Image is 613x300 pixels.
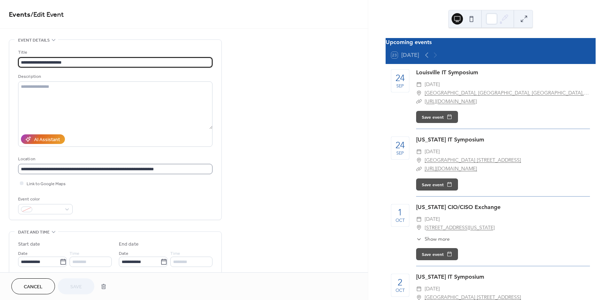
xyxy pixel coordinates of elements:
span: Link to Google Maps [27,180,66,188]
a: [URL][DOMAIN_NAME] [425,165,477,172]
div: Location [18,155,211,163]
span: / Edit Event [31,8,64,22]
div: Title [18,49,211,56]
div: Sep [396,84,404,89]
a: [STREET_ADDRESS][US_STATE] [425,224,495,232]
div: ​ [416,156,422,165]
div: AI Assistant [34,136,60,144]
span: Show more [425,235,450,243]
div: ​ [416,215,422,224]
div: Upcoming events [386,38,596,47]
a: [GEOGRAPHIC_DATA], [GEOGRAPHIC_DATA], [GEOGRAPHIC_DATA], [GEOGRAPHIC_DATA] [425,89,590,97]
div: ​ [416,80,422,89]
button: Save event [416,248,458,260]
a: Louisville IT Symposium [416,69,478,76]
span: [DATE] [425,215,440,224]
div: ​ [416,165,422,173]
div: End date [119,241,139,248]
div: ​ [416,285,422,293]
div: 1 [398,208,402,217]
div: ​ [416,148,422,156]
a: [GEOGRAPHIC_DATA] [STREET_ADDRESS] [425,156,521,165]
span: Cancel [24,283,43,291]
div: ​ [416,89,422,97]
span: Date [119,250,128,257]
div: Start date [18,241,40,248]
div: Oct [396,288,405,293]
span: [DATE] [425,80,440,89]
button: ​Show more [416,235,450,243]
div: ​ [416,224,422,232]
div: [US_STATE] CIO/CISO Exchange [416,203,590,211]
span: [DATE] [425,148,440,156]
div: Sep [396,151,404,156]
div: Oct [396,218,405,223]
span: Time [70,250,79,257]
a: Events [9,8,31,22]
div: 2 [398,278,402,287]
div: ​ [416,97,422,106]
span: [DATE] [425,285,440,293]
div: Event color [18,195,71,203]
div: 24 [396,141,405,150]
div: Description [18,73,211,80]
span: Date and time [18,229,50,236]
a: [URL][DOMAIN_NAME] [425,98,477,105]
div: ​ [416,235,422,243]
span: Date [18,250,28,257]
button: Save event [416,111,458,123]
button: AI Assistant [21,134,65,144]
button: Cancel [11,278,55,294]
span: Time [170,250,180,257]
a: [US_STATE] IT Symposium [416,273,484,280]
div: 24 [396,74,405,82]
button: Save event [416,178,458,191]
a: [US_STATE] IT Symposium [416,136,484,143]
span: Event details [18,37,50,44]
